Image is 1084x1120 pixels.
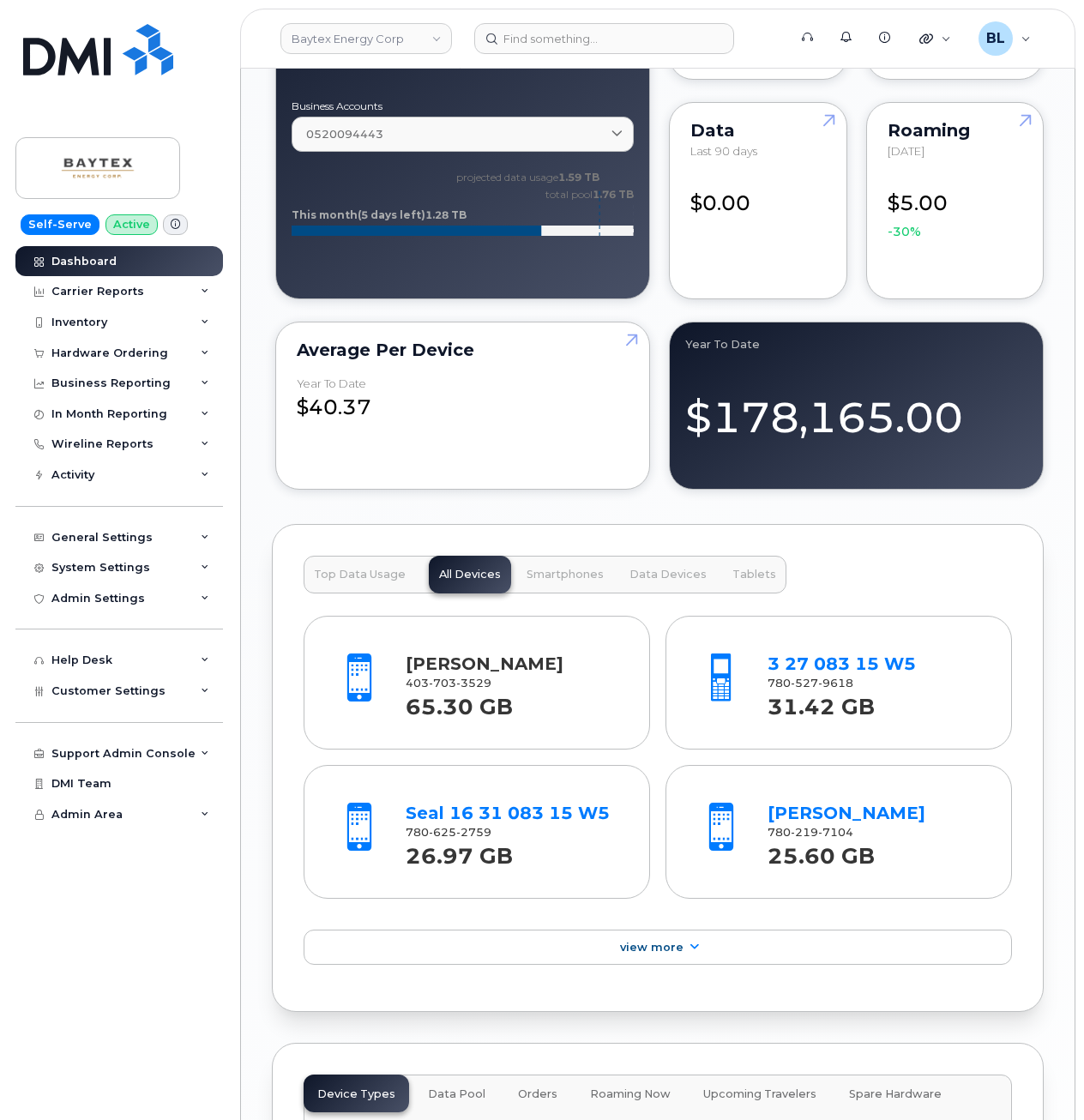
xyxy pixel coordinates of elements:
div: Data [690,123,826,137]
label: Business Accounts [292,101,634,111]
span: Data Pool [428,1087,485,1101]
a: 3 27 083 15 W5 [768,653,916,674]
span: 527 [791,677,818,689]
div: Brandon Lam [967,21,1043,56]
span: BL [986,28,1005,49]
span: Tablets [732,568,776,581]
div: $5.00 [888,174,1023,240]
span: 2759 [456,826,491,839]
span: Spare Hardware [849,1087,942,1101]
span: 780 [768,826,853,839]
span: Data Devices [629,568,707,581]
span: -30% [888,223,921,240]
text: projected data usage [456,171,599,184]
text: total pool [545,188,634,201]
span: 3529 [456,677,491,689]
a: Baytex Energy Corp [280,23,452,54]
tspan: (5 days left) [358,208,425,221]
span: 703 [429,677,456,689]
div: Year to Date [297,377,366,390]
span: 0520094443 [306,126,383,142]
div: $178,165.00 [685,372,1027,447]
span: Last 90 days [690,144,757,158]
div: Quicklinks [907,21,963,56]
input: Find something... [474,23,734,54]
div: Average per Device [297,343,629,357]
span: 780 [768,677,853,689]
span: 7104 [818,826,853,839]
span: Orders [518,1087,557,1101]
span: Roaming Now [590,1087,671,1101]
strong: 25.60 GB [768,834,875,869]
a: 0520094443 [292,117,634,152]
span: 780 [406,826,491,839]
a: Seal 16 31 083 15 W5 [406,803,610,823]
span: Smartphones [527,568,604,581]
span: 403 [406,677,491,689]
tspan: 1.76 TB [593,188,634,201]
span: 625 [429,826,456,839]
a: View More [304,930,1012,966]
button: Data Devices [619,556,717,593]
a: [PERSON_NAME] [406,653,563,674]
span: Upcoming Travelers [703,1087,816,1101]
span: [DATE] [888,144,924,158]
strong: 31.42 GB [768,684,875,720]
div: $40.37 [297,377,629,422]
strong: 65.30 GB [406,684,513,720]
span: 9618 [818,677,853,689]
tspan: 1.28 TB [425,208,467,221]
strong: 26.97 GB [406,834,513,869]
div: Year to Date [685,338,1027,352]
a: [PERSON_NAME] [768,803,925,823]
button: Smartphones [516,556,614,593]
button: Tablets [722,556,786,593]
tspan: 1.59 TB [558,171,599,184]
button: Top Data Usage [304,556,416,593]
span: 219 [791,826,818,839]
div: $0.00 [690,174,826,219]
div: Roaming [888,123,1023,137]
tspan: This month [292,208,358,221]
span: Top Data Usage [314,568,406,581]
span: View More [620,941,684,954]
